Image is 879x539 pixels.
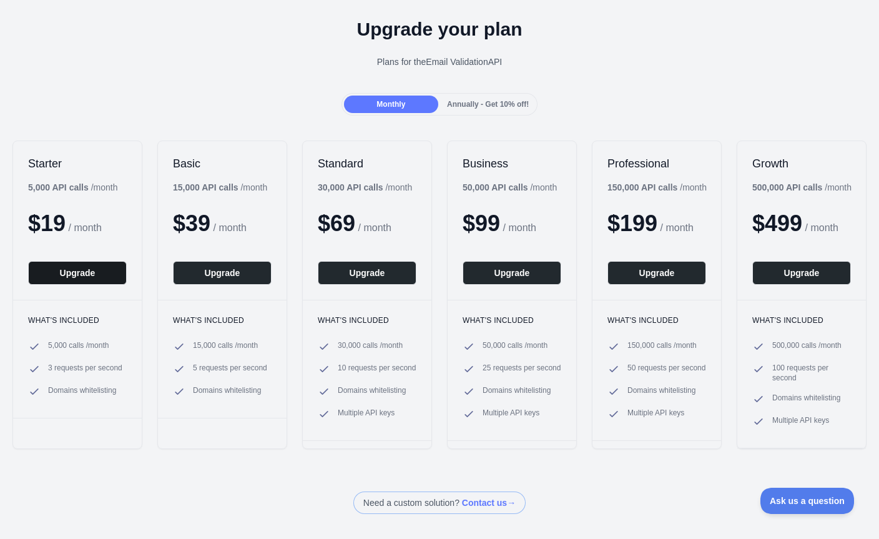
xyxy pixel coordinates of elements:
[318,261,416,285] button: Upgrade
[607,315,706,325] h3: What's included
[463,261,561,285] button: Upgrade
[752,315,851,325] h3: What's included
[760,488,854,514] iframe: Toggle Customer Support
[463,315,561,325] h3: What's included
[607,261,706,285] button: Upgrade
[752,261,851,285] button: Upgrade
[318,315,416,325] h3: What's included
